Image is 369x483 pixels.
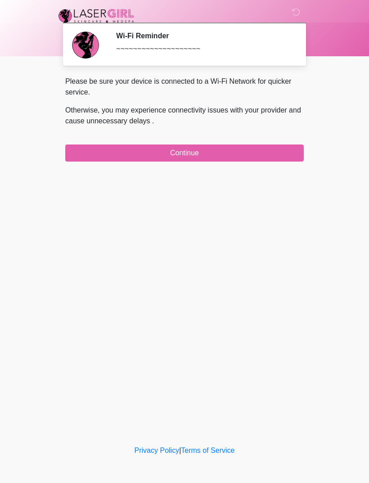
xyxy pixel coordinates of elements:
[56,7,136,25] img: Laser Girl Med Spa LLC Logo
[116,44,290,54] div: ~~~~~~~~~~~~~~~~~~~~
[65,144,304,162] button: Continue
[65,105,304,126] p: Otherwise, you may experience connectivity issues with your provider and cause unnecessary delays .
[72,32,99,59] img: Agent Avatar
[179,447,181,454] a: |
[65,76,304,98] p: Please be sure your device is connected to a Wi-Fi Network for quicker service.
[181,447,234,454] a: Terms of Service
[135,447,180,454] a: Privacy Policy
[116,32,290,40] h2: Wi-Fi Reminder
